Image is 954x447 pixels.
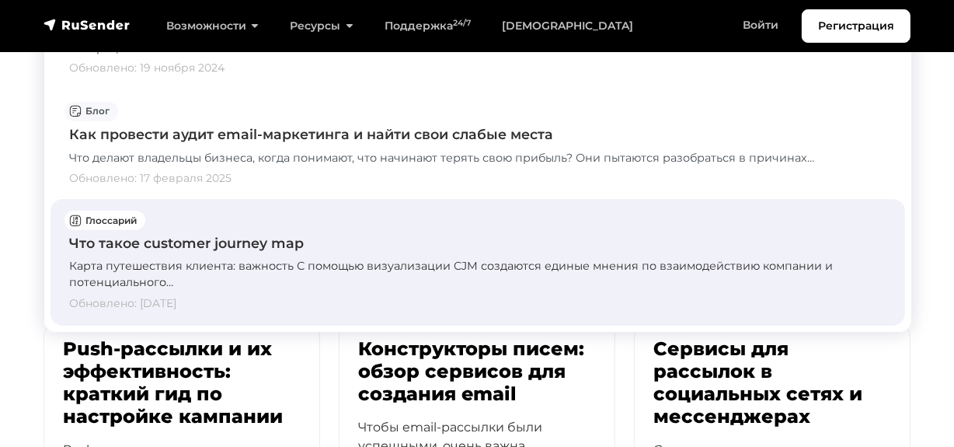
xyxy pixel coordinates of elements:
[63,338,301,428] h3: Push-рассылки и их эффективность: краткий гид по настройке кампании
[486,10,649,42] a: [DEMOGRAPHIC_DATA]
[802,9,910,43] a: Регистрация
[453,18,471,28] sup: 24/7
[69,295,886,312] div: Обновлено: [DATE]
[358,338,596,405] h3: Конструкторы писем: обзор сервисов для создания email
[69,124,886,145] div: Как провести аудит email-маркетинга и найти свои слабые места
[44,17,131,33] img: RuSender
[727,9,794,41] a: Войти
[653,338,891,428] h3: Сервисы для рассылок в социальных сетях и мессенджерах
[69,233,886,253] div: Что такое customer journey map
[69,170,886,187] div: Обновлено: 17 февраля 2025
[69,258,886,292] div: Карта путешествия клиента: важность С помощью визуализации CJM создаются единые мнения по взаимод...
[69,60,886,76] div: Обновлено: 19 ноября 2024
[151,10,274,42] a: Возможности
[69,150,886,167] div: Что делают владельцы бизнеса, когда понимают, что начинают терять свою прибыль? Они пытаются разо...
[369,10,486,42] a: Поддержка24/7
[274,10,368,42] a: Ресурсы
